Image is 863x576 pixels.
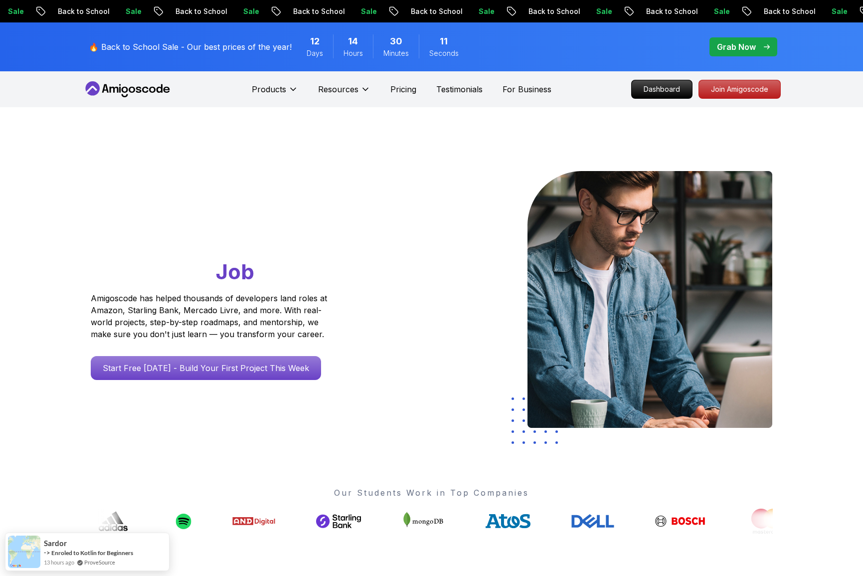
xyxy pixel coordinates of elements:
[527,171,772,428] img: hero
[390,34,402,48] span: 30 Minutes
[44,549,50,557] span: ->
[105,6,137,16] p: Sale
[155,6,222,16] p: Back to School
[811,6,843,16] p: Sale
[429,48,459,58] span: Seconds
[340,6,372,16] p: Sale
[698,80,781,99] a: Join Amigoscode
[44,539,67,548] span: Sardor
[310,34,320,48] span: 12 Days
[37,6,105,16] p: Back to School
[8,536,40,568] img: provesource social proof notification image
[440,34,448,48] span: 11 Seconds
[348,34,358,48] span: 14 Hours
[222,6,254,16] p: Sale
[216,259,254,284] span: Job
[91,171,365,286] h1: Go From Learning to Hired: Master Java, Spring Boot & Cloud Skills That Get You the
[390,83,416,95] a: Pricing
[84,558,115,567] a: ProveSource
[91,487,773,499] p: Our Students Work in Top Companies
[503,83,551,95] a: For Business
[699,80,780,98] p: Join Amigoscode
[693,6,725,16] p: Sale
[318,83,370,103] button: Resources
[743,6,811,16] p: Back to School
[575,6,607,16] p: Sale
[508,6,575,16] p: Back to School
[44,558,74,567] span: 13 hours ago
[632,80,692,98] p: Dashboard
[272,6,340,16] p: Back to School
[344,48,363,58] span: Hours
[252,83,286,95] p: Products
[458,6,490,16] p: Sale
[383,48,409,58] span: Minutes
[631,80,692,99] a: Dashboard
[307,48,323,58] span: Days
[89,41,292,53] p: 🔥 Back to School Sale - Our best prices of the year!
[390,6,458,16] p: Back to School
[252,83,298,103] button: Products
[51,549,133,557] a: Enroled to Kotlin for Beginners
[717,41,756,53] p: Grab Now
[625,6,693,16] p: Back to School
[91,356,321,380] a: Start Free [DATE] - Build Your First Project This Week
[436,83,483,95] a: Testimonials
[318,83,358,95] p: Resources
[91,292,330,340] p: Amigoscode has helped thousands of developers land roles at Amazon, Starling Bank, Mercado Livre,...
